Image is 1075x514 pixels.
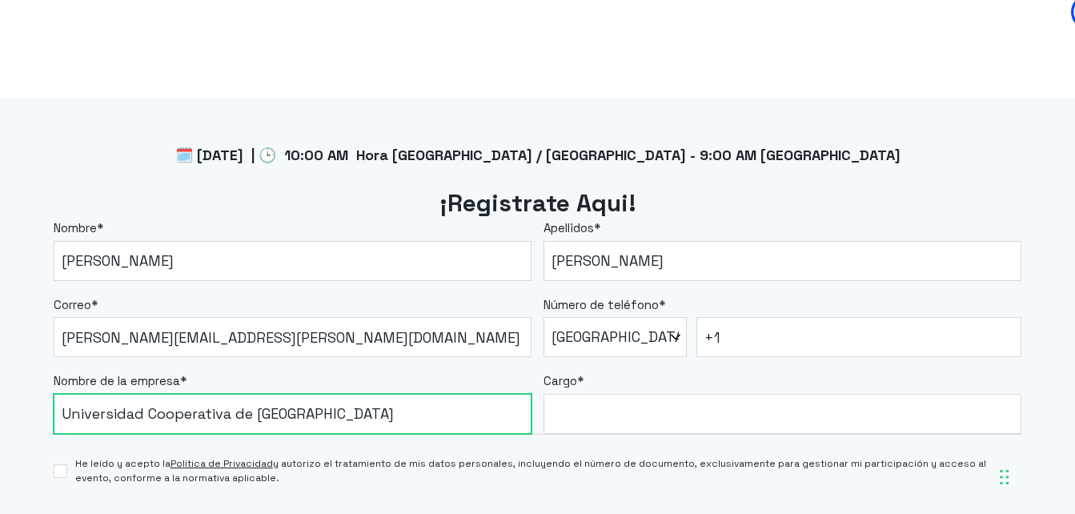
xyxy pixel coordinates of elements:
span: Nombre de la empresa [54,373,180,388]
div: Widget de chat [787,309,1075,514]
iframe: Chat Widget [787,309,1075,514]
span: Cargo [544,373,577,388]
span: Nombre [54,220,97,235]
span: 🗓️ [DATE] | 🕒 10:00 AM Hora [GEOGRAPHIC_DATA] / [GEOGRAPHIC_DATA] - 9:00 AM [GEOGRAPHIC_DATA] [175,146,901,164]
div: Arrastrar [1000,453,1009,501]
span: Número de teléfono [544,297,659,312]
span: He leído y acepto la y autorizo el tratamiento de mis datos personales, incluyendo el número de d... [75,456,1021,485]
a: Política de Privacidad [170,457,273,470]
span: Correo [54,297,91,312]
span: Apellidos [544,220,594,235]
input: He leído y acepto laPolítica de Privacidady autorizo el tratamiento de mis datos personales, incl... [54,464,67,478]
h2: ¡Registrate Aqui! [54,187,1021,220]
